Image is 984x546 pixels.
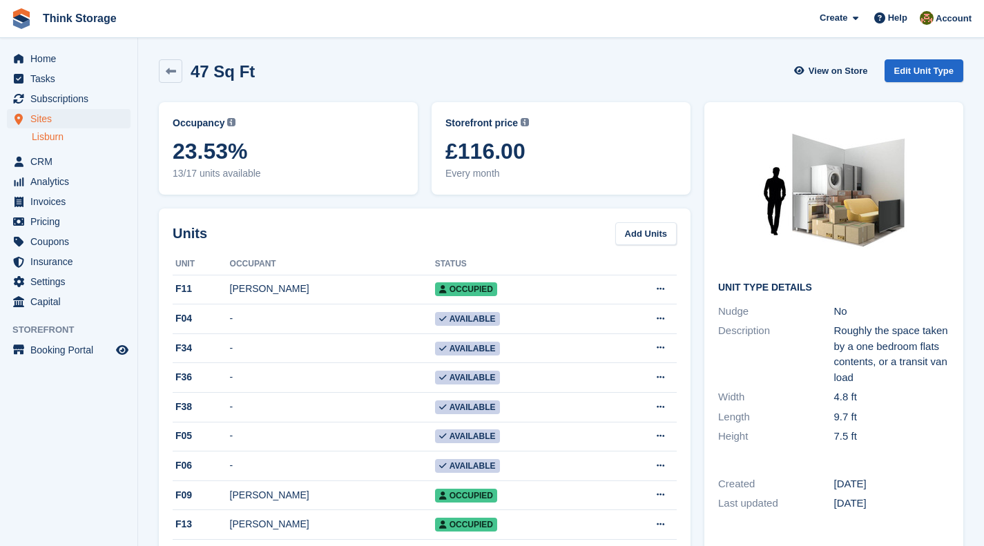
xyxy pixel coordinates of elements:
[173,223,207,244] h2: Units
[435,282,497,296] span: Occupied
[7,232,131,251] a: menu
[718,476,834,492] div: Created
[7,109,131,128] a: menu
[718,323,834,385] div: Description
[30,292,113,311] span: Capital
[32,130,131,144] a: Lisburn
[718,409,834,425] div: Length
[7,49,131,68] a: menu
[30,89,113,108] span: Subscriptions
[435,371,500,384] span: Available
[173,517,230,532] div: F13
[920,11,934,25] img: Gavin Mackie
[7,212,131,231] a: menu
[7,292,131,311] a: menu
[7,272,131,291] a: menu
[173,166,404,181] span: 13/17 units available
[173,488,230,503] div: F09
[230,282,435,296] div: [PERSON_NAME]
[793,59,874,82] a: View on Store
[718,496,834,511] div: Last updated
[30,69,113,88] span: Tasks
[12,323,137,337] span: Storefront
[173,282,230,296] div: F11
[173,253,230,275] th: Unit
[230,451,435,481] td: -
[11,8,32,29] img: stora-icon-8386f47178a22dfd0bd8f6a31ec36ba5ce8667c1dd55bd0f319d3a0aa187defe.svg
[834,304,950,320] div: No
[521,118,529,126] img: icon-info-grey-7440780725fd019a000dd9b08b2336e03edf1995a4989e88bcd33f0948082b44.svg
[30,192,113,211] span: Invoices
[173,311,230,326] div: F04
[435,312,500,326] span: Available
[230,517,435,532] div: [PERSON_NAME]
[30,272,113,291] span: Settings
[173,370,230,384] div: F36
[230,253,435,275] th: Occupant
[7,69,131,88] a: menu
[809,64,868,78] span: View on Store
[227,118,235,126] img: icon-info-grey-7440780725fd019a000dd9b08b2336e03edf1995a4989e88bcd33f0948082b44.svg
[834,389,950,405] div: 4.8 ft
[435,400,500,414] span: Available
[435,253,602,275] th: Status
[435,429,500,443] span: Available
[230,422,435,451] td: -
[718,304,834,320] div: Nudge
[718,429,834,445] div: Height
[30,49,113,68] span: Home
[230,363,435,393] td: -
[885,59,963,82] a: Edit Unit Type
[936,12,972,26] span: Account
[230,333,435,363] td: -
[173,139,404,164] span: 23.53%
[37,7,122,30] a: Think Storage
[445,116,518,130] span: Storefront price
[173,429,230,443] div: F05
[834,429,950,445] div: 7.5 ft
[173,458,230,473] div: F06
[173,116,224,130] span: Occupancy
[7,89,131,108] a: menu
[888,11,907,25] span: Help
[445,166,677,181] span: Every month
[7,192,131,211] a: menu
[7,152,131,171] a: menu
[615,222,677,245] a: Add Units
[30,252,113,271] span: Insurance
[731,116,938,271] img: 50-sqft-unit.jpg
[435,518,497,532] span: Occupied
[30,212,113,231] span: Pricing
[30,232,113,251] span: Coupons
[7,340,131,360] a: menu
[230,393,435,422] td: -
[435,489,497,503] span: Occupied
[820,11,847,25] span: Create
[230,304,435,334] td: -
[191,62,255,81] h2: 47 Sq Ft
[435,342,500,355] span: Available
[7,172,131,191] a: menu
[834,323,950,385] div: Roughly the space taken by a one bedroom flats contents, or a transit van load
[834,476,950,492] div: [DATE]
[834,496,950,511] div: [DATE]
[114,342,131,358] a: Preview store
[445,139,677,164] span: £116.00
[30,109,113,128] span: Sites
[173,400,230,414] div: F38
[7,252,131,271] a: menu
[30,152,113,171] span: CRM
[834,409,950,425] div: 9.7 ft
[230,488,435,503] div: [PERSON_NAME]
[30,172,113,191] span: Analytics
[718,282,949,293] h2: Unit Type details
[30,340,113,360] span: Booking Portal
[173,341,230,355] div: F34
[718,389,834,405] div: Width
[435,459,500,473] span: Available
